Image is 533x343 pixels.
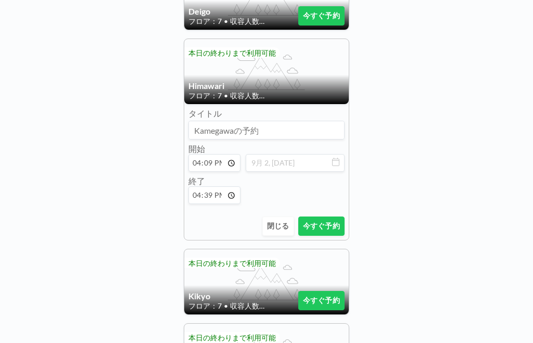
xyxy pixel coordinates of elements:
span: 収容人数：1 [230,17,269,26]
span: • [224,301,228,311]
span: フロア：7 [188,91,222,100]
span: 本日の終わりまで利用可能 [188,259,276,268]
span: 収容人数：1 [230,91,269,100]
span: 本日の終わりまで利用可能 [188,333,276,342]
button: 今すぐ予約 [298,6,345,26]
button: 閉じる [262,217,294,236]
button: 今すぐ予約 [298,217,345,236]
span: • [224,17,228,26]
h4: Kikyo [188,291,298,301]
button: 今すぐ予約 [298,291,345,310]
span: 収容人数：1 [230,301,269,311]
span: • [224,91,228,100]
label: 開始 [188,144,205,154]
span: フロア：7 [188,301,222,311]
h4: Himawari [188,81,345,91]
span: フロア：7 [188,17,222,26]
label: 終了 [188,176,205,186]
input: Kamegawaの予約 [189,121,344,139]
label: タイトル [188,108,222,119]
span: 本日の終わりまで利用可能 [188,48,276,57]
h4: Deigo [188,6,298,17]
